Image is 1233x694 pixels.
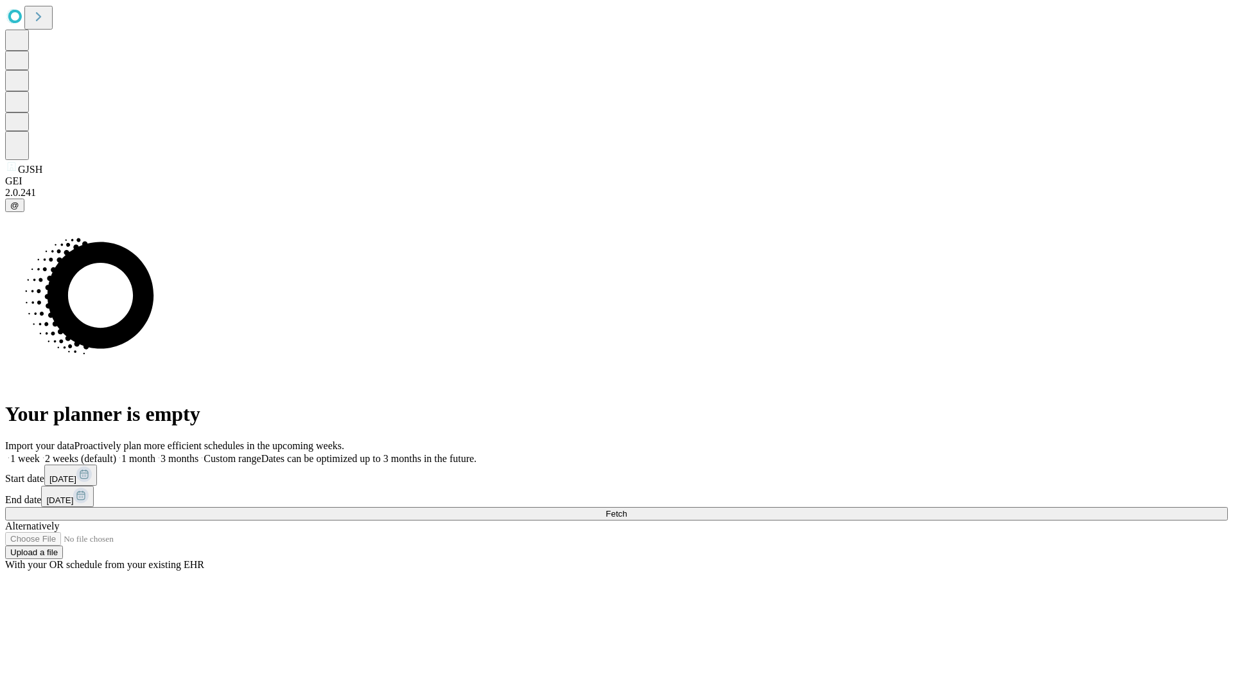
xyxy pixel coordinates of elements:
div: GEI [5,175,1228,187]
div: Start date [5,465,1228,486]
h1: Your planner is empty [5,402,1228,426]
span: [DATE] [46,495,73,505]
span: GJSH [18,164,42,175]
span: 3 months [161,453,198,464]
button: [DATE] [44,465,97,486]
span: 2 weeks (default) [45,453,116,464]
button: @ [5,199,24,212]
span: Fetch [606,509,627,519]
span: With your OR schedule from your existing EHR [5,559,204,570]
div: End date [5,486,1228,507]
span: 1 month [121,453,155,464]
span: Alternatively [5,520,59,531]
span: [DATE] [49,474,76,484]
button: Upload a file [5,546,63,559]
span: Proactively plan more efficient schedules in the upcoming weeks. [74,440,344,451]
span: 1 week [10,453,40,464]
button: Fetch [5,507,1228,520]
span: Dates can be optimized up to 3 months in the future. [261,453,477,464]
button: [DATE] [41,486,94,507]
span: Import your data [5,440,74,451]
span: @ [10,200,19,210]
div: 2.0.241 [5,187,1228,199]
span: Custom range [204,453,261,464]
